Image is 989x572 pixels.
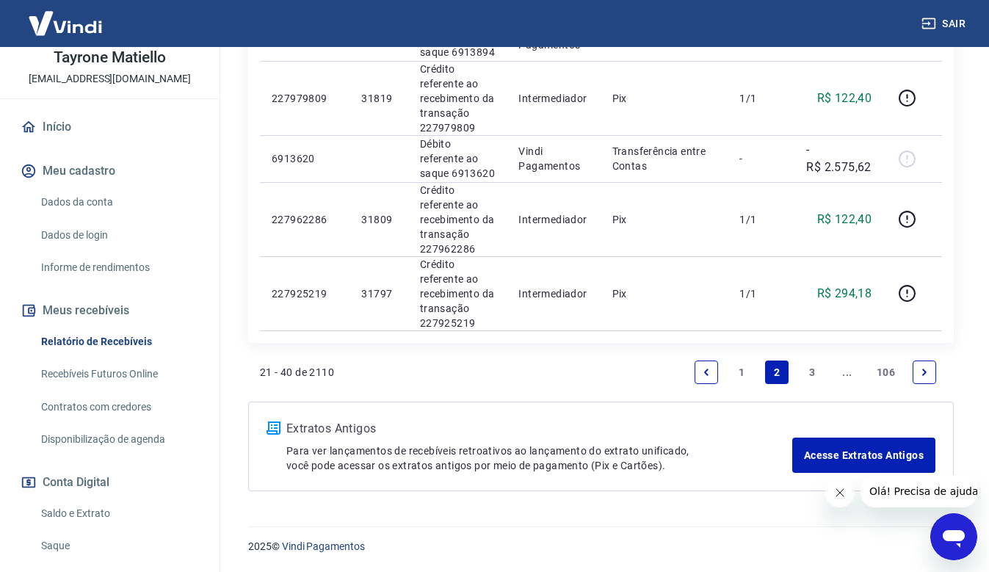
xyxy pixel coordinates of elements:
[260,365,334,380] p: 21 - 40 de 2110
[35,327,202,357] a: Relatório de Recebíveis
[54,50,165,65] p: Tayrone Matiello
[29,71,191,87] p: [EMAIL_ADDRESS][DOMAIN_NAME]
[35,187,202,217] a: Dados da conta
[695,361,718,384] a: Previous page
[18,111,202,143] a: Início
[861,475,977,507] iframe: Mensagem da empresa
[361,91,396,106] p: 31819
[420,183,496,256] p: Crédito referente ao recebimento da transação 227962286
[35,531,202,561] a: Saque
[919,10,971,37] button: Sair
[739,91,783,106] p: 1/1
[272,151,338,166] p: 6913620
[282,540,365,552] a: Vindi Pagamentos
[18,1,113,46] img: Vindi
[871,361,901,384] a: Page 106
[272,286,338,301] p: 227925219
[739,212,783,227] p: 1/1
[800,361,824,384] a: Page 3
[286,444,792,473] p: Para ver lançamentos de recebíveis retroativos ao lançamento do extrato unificado, você pode aces...
[35,359,202,389] a: Recebíveis Futuros Online
[35,424,202,455] a: Disponibilização de agenda
[817,90,872,107] p: R$ 122,40
[518,144,588,173] p: Vindi Pagamentos
[836,361,859,384] a: Jump forward
[730,361,753,384] a: Page 1
[817,211,872,228] p: R$ 122,40
[267,421,280,435] img: ícone
[518,91,588,106] p: Intermediador
[361,286,396,301] p: 31797
[272,91,338,106] p: 227979809
[18,466,202,499] button: Conta Digital
[420,137,496,181] p: Débito referente ao saque 6913620
[361,212,396,227] p: 31809
[18,155,202,187] button: Meu cadastro
[420,62,496,135] p: Crédito referente ao recebimento da transação 227979809
[272,212,338,227] p: 227962286
[518,212,588,227] p: Intermediador
[792,438,935,473] a: Acesse Extratos Antigos
[248,539,954,554] p: 2025 ©
[35,220,202,250] a: Dados de login
[765,361,789,384] a: Page 2 is your current page
[612,144,717,173] p: Transferência entre Contas
[913,361,936,384] a: Next page
[612,212,717,227] p: Pix
[739,286,783,301] p: 1/1
[930,513,977,560] iframe: Botão para abrir a janela de mensagens
[286,420,792,438] p: Extratos Antigos
[739,151,783,166] p: -
[35,253,202,283] a: Informe de rendimentos
[817,285,872,303] p: R$ 294,18
[420,257,496,330] p: Crédito referente ao recebimento da transação 227925219
[612,286,717,301] p: Pix
[35,499,202,529] a: Saldo e Extrato
[9,10,123,22] span: Olá! Precisa de ajuda?
[35,392,202,422] a: Contratos com credores
[689,355,942,390] ul: Pagination
[806,141,872,176] p: -R$ 2.575,62
[518,286,588,301] p: Intermediador
[825,478,855,507] iframe: Fechar mensagem
[18,294,202,327] button: Meus recebíveis
[612,91,717,106] p: Pix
